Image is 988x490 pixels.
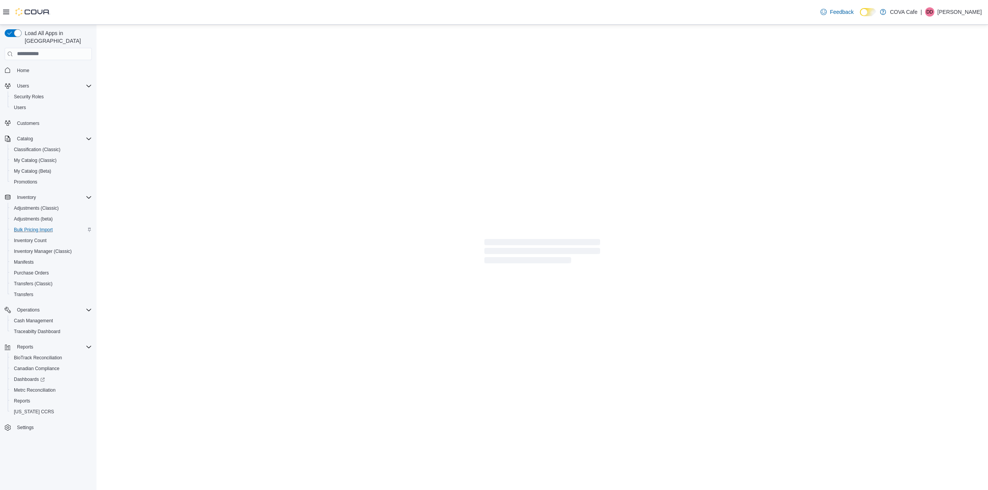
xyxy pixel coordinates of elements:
span: Operations [14,305,92,315]
a: Home [14,66,32,75]
a: Canadian Compliance [11,364,63,373]
span: Users [17,83,29,89]
span: Users [14,81,92,91]
span: Dashboards [14,376,45,382]
button: Transfers [8,289,95,300]
span: Classification (Classic) [14,146,61,153]
a: Reports [11,396,33,406]
nav: Complex example [5,62,92,453]
span: Adjustments (Classic) [11,204,92,213]
span: Operations [17,307,40,313]
a: Traceabilty Dashboard [11,327,63,336]
span: BioTrack Reconciliation [11,353,92,362]
button: Inventory [2,192,95,203]
span: Canadian Compliance [11,364,92,373]
a: My Catalog (Beta) [11,167,54,176]
span: Adjustments (Classic) [14,205,59,211]
span: Washington CCRS [11,407,92,416]
span: Reports [14,398,30,404]
span: Load All Apps in [GEOGRAPHIC_DATA] [22,29,92,45]
span: Catalog [17,136,33,142]
button: Reports [14,342,36,352]
span: Inventory Manager (Classic) [11,247,92,256]
a: Manifests [11,258,37,267]
span: Settings [14,423,92,432]
a: Classification (Classic) [11,145,64,154]
a: Cash Management [11,316,56,325]
button: BioTrack Reconciliation [8,352,95,363]
span: DD [926,7,933,17]
span: Transfers (Classic) [14,281,52,287]
a: Purchase Orders [11,268,52,278]
span: Metrc Reconciliation [11,386,92,395]
span: [US_STATE] CCRS [14,409,54,415]
span: Transfers (Classic) [11,279,92,288]
button: Promotions [8,177,95,187]
button: Users [8,102,95,113]
div: Darcy Dupuis [925,7,934,17]
span: Inventory [17,194,36,200]
span: Reports [17,344,33,350]
span: Canadian Compliance [14,365,59,372]
span: Cash Management [14,318,53,324]
span: Traceabilty Dashboard [14,328,60,335]
a: Adjustments (Classic) [11,204,62,213]
button: Users [2,81,95,91]
span: Users [11,103,92,112]
span: Classification (Classic) [11,145,92,154]
button: Canadian Compliance [8,363,95,374]
span: Dark Mode [860,16,860,17]
a: Feedback [817,4,856,20]
span: Manifests [11,258,92,267]
button: Cash Management [8,315,95,326]
button: Catalog [14,134,36,143]
span: Reports [11,396,92,406]
button: Metrc Reconciliation [8,385,95,396]
a: My Catalog (Classic) [11,156,60,165]
span: Inventory Count [14,237,47,244]
span: Purchase Orders [11,268,92,278]
span: Loading [484,241,600,265]
p: COVA Cafe [890,7,917,17]
a: Inventory Count [11,236,50,245]
span: Catalog [14,134,92,143]
span: Home [17,67,29,74]
button: [US_STATE] CCRS [8,406,95,417]
span: Metrc Reconciliation [14,387,56,393]
p: [PERSON_NAME] [937,7,982,17]
button: Classification (Classic) [8,144,95,155]
img: Cova [15,8,50,16]
button: Adjustments (beta) [8,214,95,224]
span: Adjustments (beta) [11,214,92,224]
button: My Catalog (Classic) [8,155,95,166]
span: Home [14,66,92,75]
button: Bulk Pricing Import [8,224,95,235]
a: Bulk Pricing Import [11,225,56,234]
button: Transfers (Classic) [8,278,95,289]
span: Traceabilty Dashboard [11,327,92,336]
a: Security Roles [11,92,47,101]
a: Customers [14,119,42,128]
span: Purchase Orders [14,270,49,276]
a: Settings [14,423,37,432]
span: My Catalog (Beta) [14,168,51,174]
button: Inventory Count [8,235,95,246]
span: My Catalog (Beta) [11,167,92,176]
button: Settings [2,422,95,433]
button: Home [2,65,95,76]
a: Promotions [11,177,41,187]
span: Reports [14,342,92,352]
span: Inventory [14,193,92,202]
span: Promotions [14,179,37,185]
span: Security Roles [11,92,92,101]
span: Feedback [830,8,853,16]
span: BioTrack Reconciliation [14,355,62,361]
a: Dashboards [8,374,95,385]
button: Users [14,81,32,91]
span: Adjustments (beta) [14,216,53,222]
a: Users [11,103,29,112]
span: Bulk Pricing Import [14,227,53,233]
button: Operations [2,305,95,315]
button: Manifests [8,257,95,268]
button: Inventory [14,193,39,202]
